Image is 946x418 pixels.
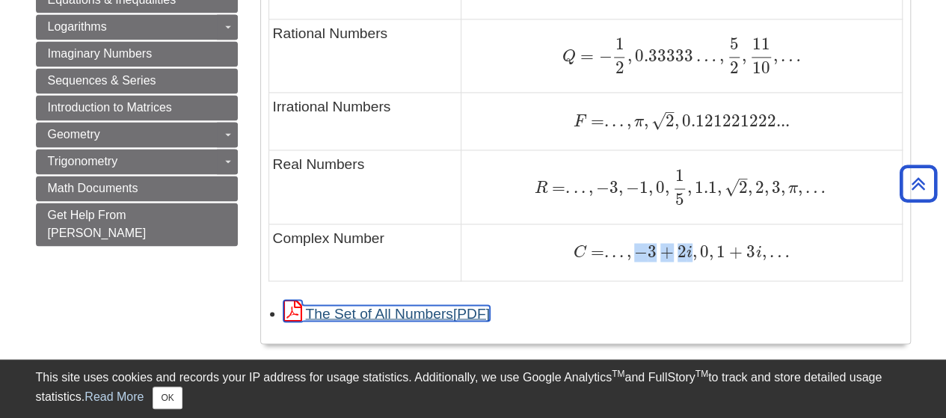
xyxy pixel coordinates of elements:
td: Rational Numbers [268,19,461,92]
span: , [618,177,622,197]
span: … [778,46,801,66]
a: Logarithms [36,14,238,40]
span: − [592,177,609,197]
span: i [687,245,692,261]
span: = [586,242,604,262]
span: Trigonometry [48,155,118,167]
span: R [535,180,547,197]
button: Close [153,387,182,409]
span: , [627,46,631,66]
span: – [739,168,748,188]
span: Math Documents [48,182,138,194]
span: , [798,177,802,197]
span: F [574,114,586,130]
span: = [547,177,565,197]
span: … [692,46,716,66]
span: 0 [697,242,709,262]
span: π [785,180,798,197]
a: Get Help From [PERSON_NAME] [36,203,238,246]
span: . [609,111,616,131]
span: √ [651,111,666,131]
span: , [624,111,631,131]
a: Trigonometry [36,149,238,174]
span: , [585,177,592,197]
span: 3 [648,242,657,262]
span: 11 [752,34,770,54]
a: Read More [85,390,144,403]
span: . [570,177,577,197]
span: … [802,177,826,197]
span: 2 [666,111,675,131]
span: i [755,245,761,261]
span: √ [725,177,739,197]
span: , [709,242,713,262]
span: 2 [730,58,739,78]
span: Imaginary Numbers [48,47,153,60]
span: − [631,242,648,262]
span: . [609,242,616,262]
span: , [748,177,752,197]
span: , [717,177,722,197]
span: , [781,177,785,197]
div: This site uses cookies and records your IP address for usage statistics. Additionally, we use Goo... [36,369,911,409]
span: 2 [752,177,764,197]
span: , [644,111,648,131]
span: 2 [615,58,624,78]
span: , [761,242,766,262]
span: 5 [730,34,739,54]
span: 10 [752,58,770,78]
span: , [624,242,631,262]
td: Complex Number [268,224,461,281]
span: + [657,242,674,262]
span: Q [562,49,576,65]
a: Link opens in new window [283,305,490,321]
td: Irrational Numbers [268,93,461,150]
span: , [648,177,653,197]
span: + [725,242,743,262]
span: π [631,114,644,130]
span: . [577,177,585,197]
span: , [675,111,679,131]
span: . [616,242,624,262]
span: , [773,46,778,66]
span: , [665,177,669,197]
span: 0.33333 [631,46,692,66]
span: , [687,177,692,197]
span: − [622,177,639,197]
span: . [604,111,609,131]
span: C [574,245,586,261]
span: 3 [609,177,618,197]
span: , [716,46,724,66]
a: Back to Top [894,173,942,194]
sup: TM [695,369,708,379]
span: 3 [743,242,755,262]
a: Math Documents [36,176,238,201]
td: Real Numbers [268,150,461,224]
span: . [565,177,570,197]
span: 0 [653,177,665,197]
span: 1 [675,165,684,185]
span: 1 [615,34,624,54]
span: Logarithms [48,20,107,33]
span: – [666,102,675,122]
span: , [692,242,697,262]
span: 1 [713,242,725,262]
a: Imaginary Numbers [36,41,238,67]
sup: TM [612,369,624,379]
a: Sequences & Series [36,68,238,93]
span: Get Help From [PERSON_NAME] [48,209,147,239]
span: 3 [769,177,781,197]
span: = [576,46,594,66]
span: Geometry [48,128,100,141]
a: Geometry [36,122,238,147]
span: − [594,46,612,66]
span: . [604,242,609,262]
span: , [764,177,769,197]
span: … [766,242,789,262]
span: 1 [639,177,648,197]
span: = [586,111,604,131]
span: , [742,46,746,66]
span: 1.1 [692,177,717,197]
span: 0.121221222... [679,111,790,131]
span: . [616,111,624,131]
